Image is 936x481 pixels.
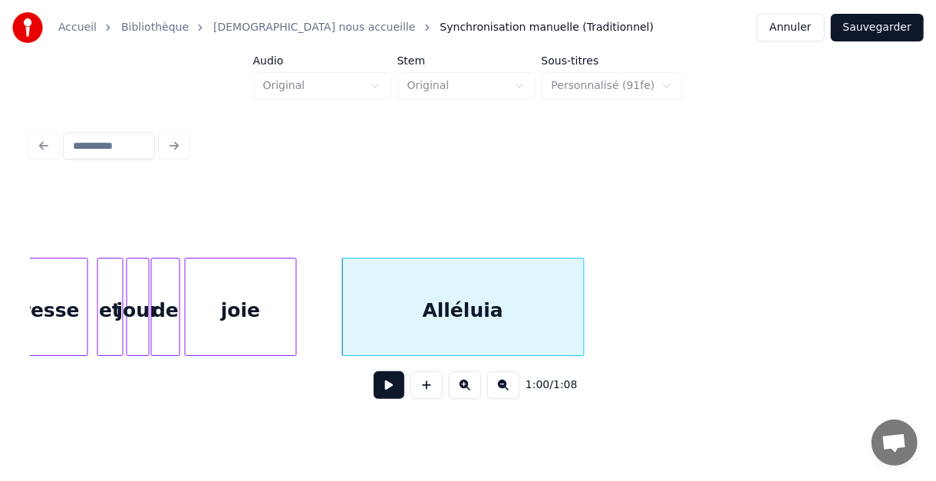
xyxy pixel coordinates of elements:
span: 1:08 [553,377,577,393]
label: Sous-titres [542,55,684,66]
img: youka [12,12,43,43]
span: 1:00 [526,377,549,393]
label: Stem [397,55,536,66]
button: Annuler [756,14,824,41]
a: Bibliothèque [121,20,189,35]
button: Sauvegarder [831,14,924,41]
a: Accueil [58,20,97,35]
a: Ouvrir le chat [872,420,918,466]
nav: breadcrumb [58,20,654,35]
label: Audio [253,55,391,66]
a: [DEMOGRAPHIC_DATA] nous accueille [213,20,415,35]
span: Synchronisation manuelle (Traditionnel) [440,20,654,35]
div: / [526,377,562,393]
